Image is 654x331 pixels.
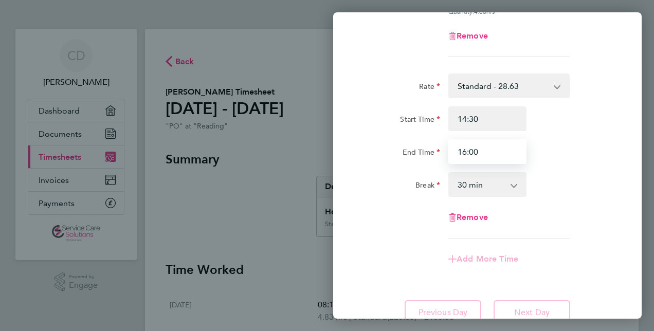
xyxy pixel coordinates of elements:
[448,139,526,164] input: E.g. 18:00
[415,180,440,193] label: Break
[448,106,526,131] input: E.g. 08:00
[448,213,488,222] button: Remove
[400,115,440,127] label: Start Time
[403,148,440,160] label: End Time
[457,31,488,41] span: Remove
[457,212,488,222] span: Remove
[419,82,440,94] label: Rate
[448,32,488,40] button: Remove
